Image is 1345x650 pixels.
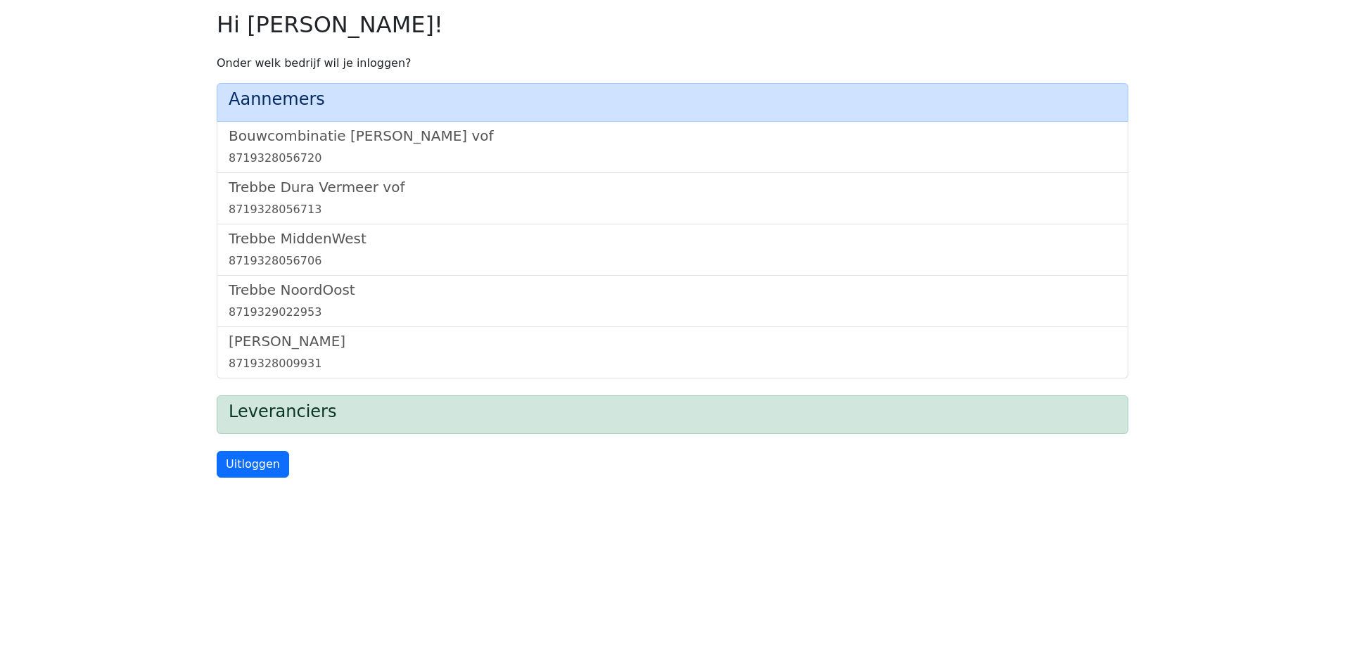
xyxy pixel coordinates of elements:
[229,304,1116,321] div: 8719329022953
[229,355,1116,372] div: 8719328009931
[229,230,1116,247] h5: Trebbe MiddenWest
[229,127,1116,144] h5: Bouwcombinatie [PERSON_NAME] vof
[229,150,1116,167] div: 8719328056720
[229,333,1116,372] a: [PERSON_NAME]8719328009931
[229,127,1116,167] a: Bouwcombinatie [PERSON_NAME] vof8719328056720
[229,230,1116,269] a: Trebbe MiddenWest8719328056706
[229,253,1116,269] div: 8719328056706
[217,55,1128,72] p: Onder welk bedrijf wil je inloggen?
[229,201,1116,218] div: 8719328056713
[229,402,1116,422] h4: Leveranciers
[229,333,1116,350] h5: [PERSON_NAME]
[229,281,1116,321] a: Trebbe NoordOost8719329022953
[229,89,1116,110] h4: Aannemers
[229,179,1116,218] a: Trebbe Dura Vermeer vof8719328056713
[229,179,1116,196] h5: Trebbe Dura Vermeer vof
[229,281,1116,298] h5: Trebbe NoordOost
[217,11,1128,38] h2: Hi [PERSON_NAME]!
[217,451,289,478] a: Uitloggen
